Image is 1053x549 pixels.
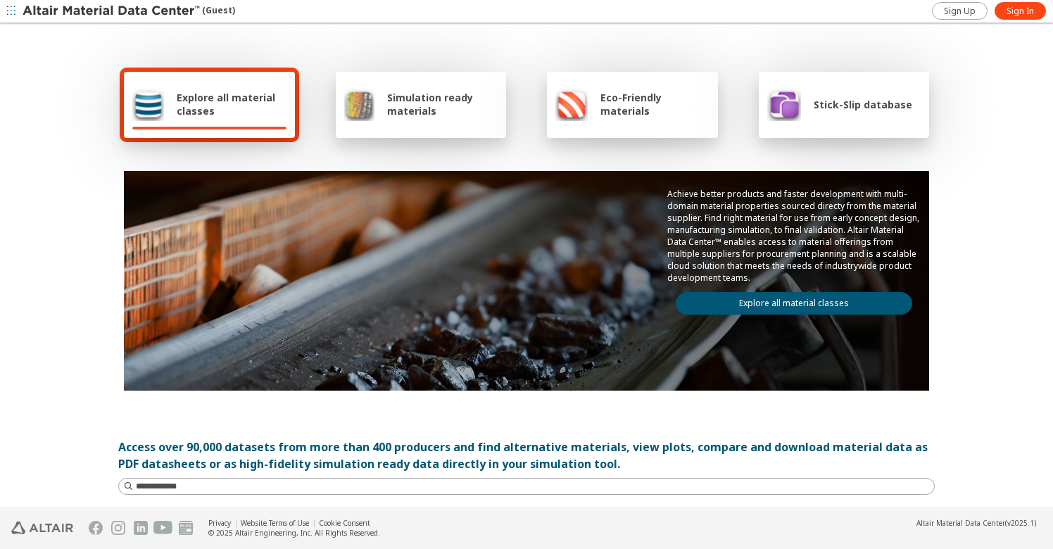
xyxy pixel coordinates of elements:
p: Achieve better products and faster development with multi-domain material properties sourced dire... [667,188,921,284]
img: Stick-Slip database [767,87,801,121]
span: Sign In [1007,6,1034,17]
a: Website Terms of Use [241,518,309,528]
div: © 2025 Altair Engineering, Inc. All Rights Reserved. [208,528,380,538]
span: Eco-Friendly materials [600,91,709,118]
span: Simulation ready materials [387,91,498,118]
a: Privacy [208,518,231,528]
a: Explore all material classes [676,292,912,315]
a: Cookie Consent [319,518,370,528]
div: Access over 90,000 datasets from more than 400 producers and find alternative materials, view plo... [118,438,935,472]
img: Simulation ready materials [344,87,374,121]
img: Altair Engineering [11,522,73,534]
a: Sign Up [932,2,988,20]
div: (v2025.1) [916,518,1036,528]
span: Explore all material classes [177,91,286,118]
div: (Guest) [23,4,235,18]
span: Altair Material Data Center [916,518,1005,528]
a: Sign In [995,2,1046,20]
img: Eco-Friendly materials [555,87,588,121]
span: Sign Up [944,6,976,17]
span: Stick-Slip database [814,98,912,111]
img: Altair Material Data Center [23,4,202,18]
img: Explore all material classes [132,87,164,121]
